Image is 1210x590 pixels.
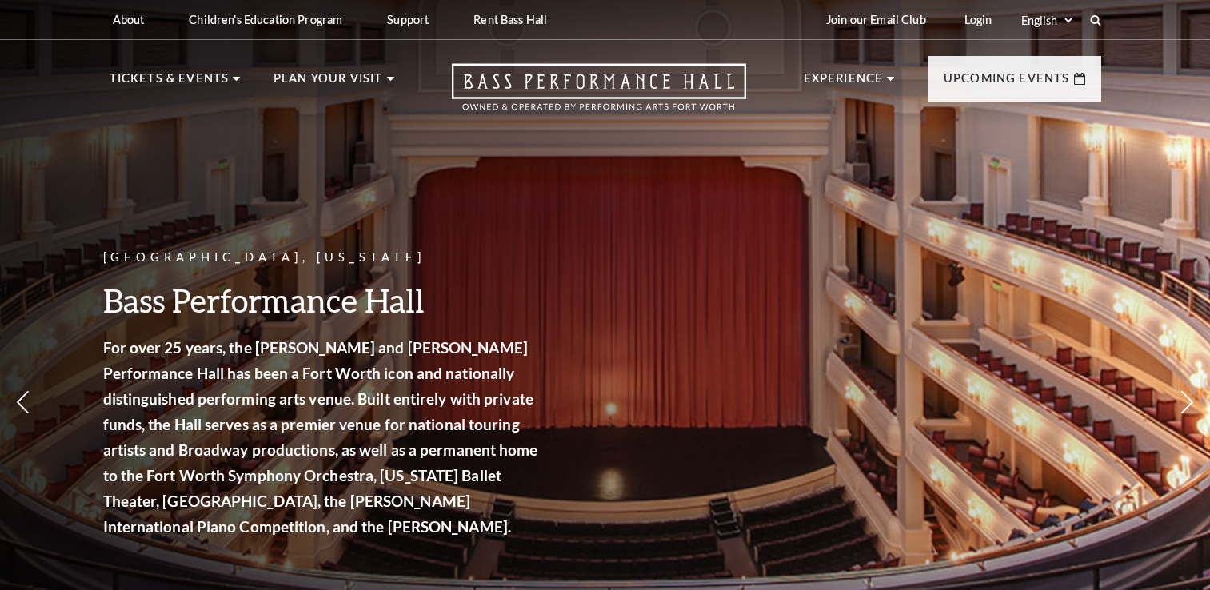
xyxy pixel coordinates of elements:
p: Upcoming Events [944,69,1070,98]
p: Children's Education Program [189,13,342,26]
p: Rent Bass Hall [473,13,547,26]
p: Support [387,13,429,26]
p: Tickets & Events [110,69,230,98]
p: [GEOGRAPHIC_DATA], [US_STATE] [103,248,543,268]
p: Experience [804,69,884,98]
select: Select: [1018,13,1075,28]
p: Plan Your Visit [274,69,383,98]
h3: Bass Performance Hall [103,280,543,321]
strong: For over 25 years, the [PERSON_NAME] and [PERSON_NAME] Performance Hall has been a Fort Worth ico... [103,338,538,536]
p: About [113,13,145,26]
